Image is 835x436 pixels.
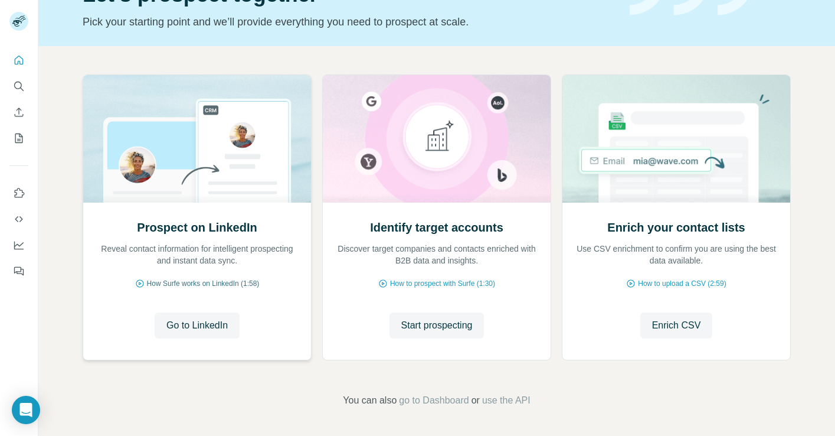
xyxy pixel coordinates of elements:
[9,128,28,149] button: My lists
[12,396,40,424] div: Open Intercom Messenger
[322,75,551,203] img: Identify target accounts
[9,183,28,204] button: Use Surfe on LinkedIn
[562,75,791,203] img: Enrich your contact lists
[155,313,240,339] button: Go to LinkedIn
[574,243,778,266] p: Use CSV enrichment to confirm you are using the best data available.
[640,313,713,339] button: Enrich CSV
[607,219,745,236] h2: Enrich your contact lists
[390,278,495,289] span: How to prospect with Surfe (1:30)
[9,102,28,123] button: Enrich CSV
[137,219,257,236] h2: Prospect on LinkedIn
[9,235,28,256] button: Dashboard
[335,243,539,266] p: Discover target companies and contacts enriched with B2B data and insights.
[401,318,473,333] span: Start prospecting
[370,219,503,236] h2: Identify target accounts
[95,243,299,266] p: Reveal contact information for intelligent prospecting and instant data sync.
[9,209,28,230] button: Use Surfe API
[471,393,480,408] span: or
[147,278,260,289] span: How Surfe works on LinkedIn (1:58)
[83,14,615,30] p: Pick your starting point and we’ll provide everything you need to prospect at scale.
[399,393,469,408] button: go to Dashboard
[389,313,484,339] button: Start prospecting
[9,261,28,282] button: Feedback
[343,393,397,408] span: You can also
[9,50,28,71] button: Quick start
[638,278,726,289] span: How to upload a CSV (2:59)
[166,318,228,333] span: Go to LinkedIn
[9,76,28,97] button: Search
[652,318,701,333] span: Enrich CSV
[482,393,531,408] button: use the API
[83,75,312,203] img: Prospect on LinkedIn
